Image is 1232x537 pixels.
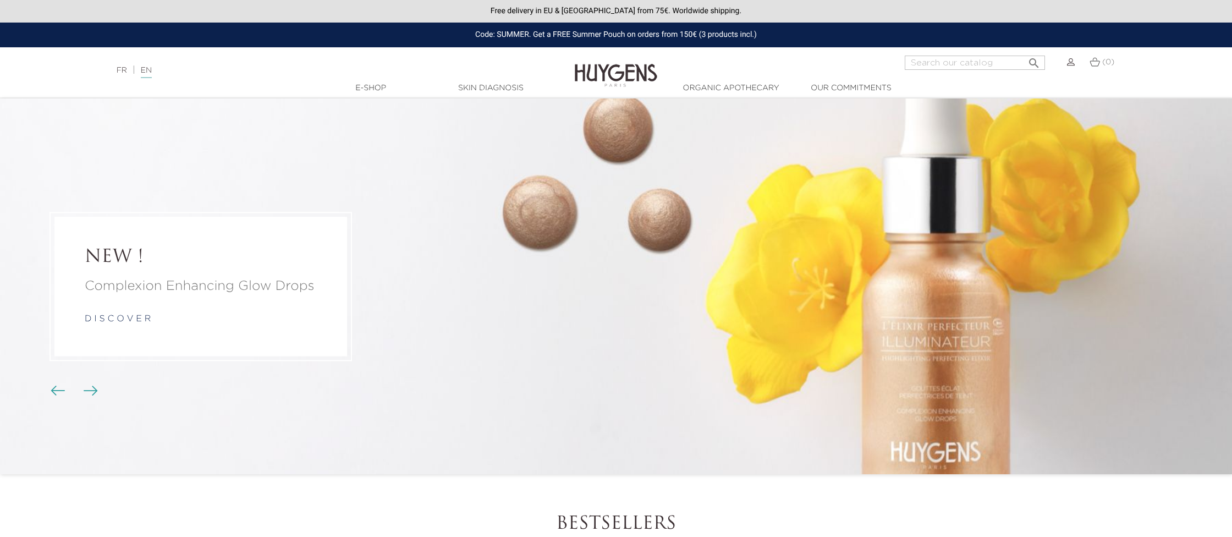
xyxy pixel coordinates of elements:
[575,46,657,89] img: Huygens
[316,83,426,94] a: E-Shop
[1102,58,1114,66] span: (0)
[55,383,91,399] div: Carousel buttons
[141,67,152,78] a: EN
[436,83,546,94] a: Skin Diagnosis
[117,67,127,74] a: FR
[85,276,317,296] a: Complexion Enhancing Glow Drops
[1027,53,1041,67] i: 
[85,247,317,268] a: NEW !
[1024,52,1044,67] button: 
[796,83,906,94] a: Our commitments
[905,56,1045,70] input: Search
[85,315,151,324] a: d i s c o v e r
[676,83,786,94] a: Organic Apothecary
[311,514,921,535] h2: Bestsellers
[111,64,505,77] div: |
